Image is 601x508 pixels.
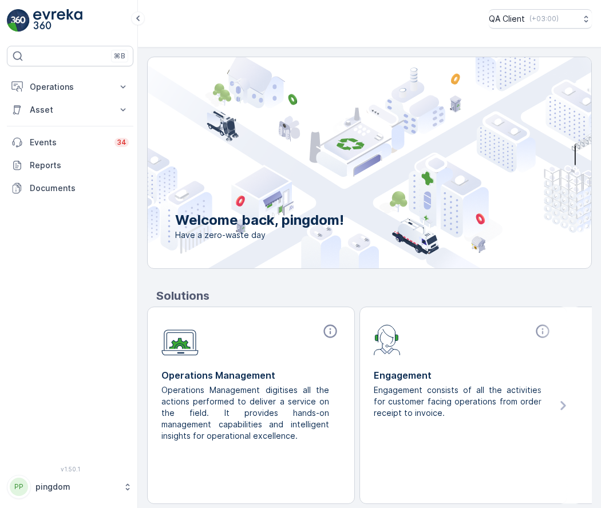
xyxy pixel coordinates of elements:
img: logo_light-DOdMpM7g.png [33,9,82,32]
p: Documents [30,182,129,194]
p: ( +03:00 ) [529,14,559,23]
button: Asset [7,98,133,121]
img: module-icon [374,323,401,355]
p: Solutions [156,287,592,304]
p: Engagement consists of all the activities for customer facing operations from order receipt to in... [374,384,544,419]
p: Events [30,137,108,148]
p: Reports [30,160,129,171]
p: 34 [117,138,126,147]
img: logo [7,9,30,32]
button: Operations [7,76,133,98]
button: QA Client(+03:00) [489,9,592,29]
p: pingdom [35,481,117,493]
a: Documents [7,177,133,200]
p: Operations Management digitises all the actions performed to deliver a service on the field. It p... [161,384,331,442]
p: Engagement [374,368,553,382]
p: Operations Management [161,368,341,382]
a: Reports [7,154,133,177]
p: Welcome back, pingdom! [175,211,344,229]
p: ⌘B [114,51,125,61]
span: v 1.50.1 [7,466,133,473]
span: Have a zero-waste day [175,229,344,241]
p: QA Client [489,13,525,25]
img: city illustration [96,57,591,268]
p: Operations [30,81,110,93]
img: module-icon [161,323,199,356]
div: PP [10,478,28,496]
p: Asset [30,104,110,116]
button: PPpingdom [7,475,133,499]
a: Events34 [7,131,133,154]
